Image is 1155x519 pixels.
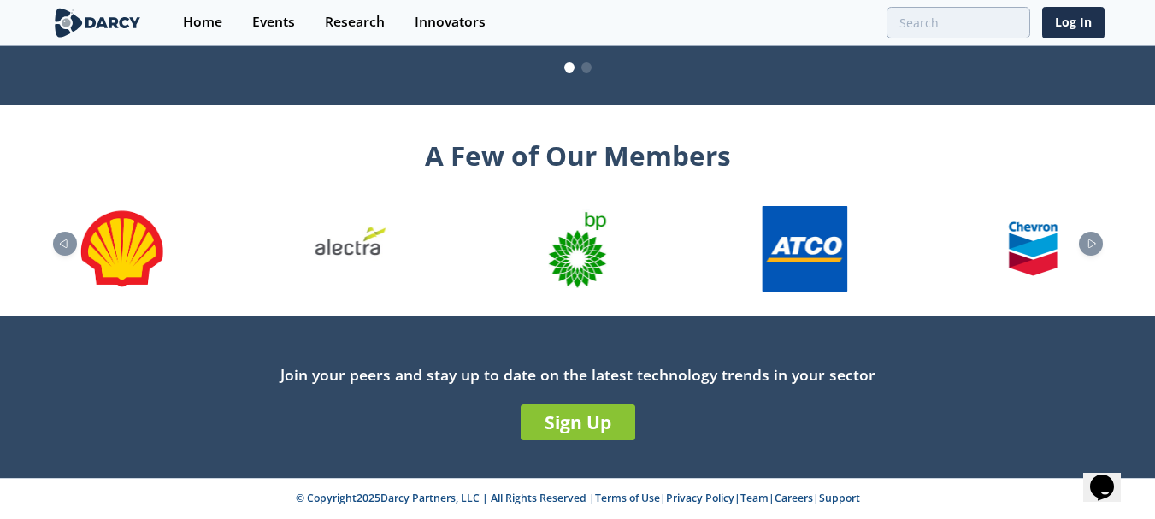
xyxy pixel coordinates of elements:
[55,491,1101,506] p: © Copyright 2025 Darcy Partners, LLC | All Rights Reserved | | | | |
[252,15,295,29] div: Events
[763,206,848,292] img: atco.com.png
[740,491,769,505] a: Team
[325,15,385,29] div: Research
[775,491,813,505] a: Careers
[819,491,860,505] a: Support
[51,363,1105,386] div: Join your peers and stay up to date on the latest technology trends in your sector
[666,491,734,505] a: Privacy Policy
[521,404,635,440] a: Sign Up
[1079,232,1103,256] div: Next slide
[962,206,1104,292] div: 9 / 26
[734,206,876,292] div: 8 / 26
[415,15,486,29] div: Innovators
[1083,451,1138,502] iframe: chat widget
[595,491,660,505] a: Terms of Use
[53,232,77,256] div: Previous slide
[183,15,222,29] div: Home
[80,206,165,292] img: shell.com-small.png
[279,206,421,292] div: 6 / 26
[534,206,620,292] img: bp.com.png
[51,8,144,38] img: logo-wide.svg
[990,206,1075,292] img: chevron.com.png
[887,7,1030,38] input: Advanced Search
[50,206,192,292] div: 5 / 26
[1042,7,1105,38] a: Log In
[51,129,1105,175] div: A Few of Our Members
[506,206,648,292] div: 7 / 26
[307,206,392,292] img: alectrautilities.com.png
